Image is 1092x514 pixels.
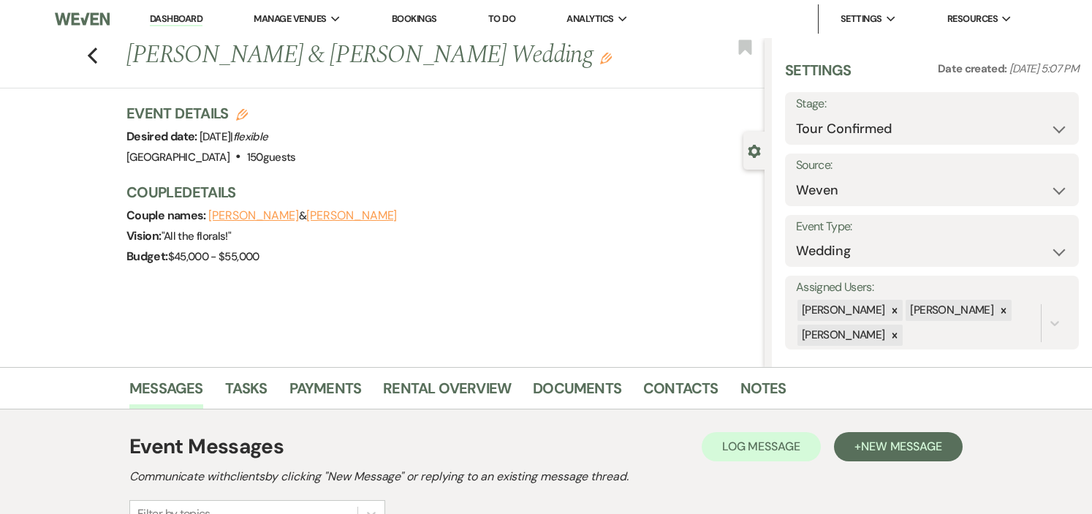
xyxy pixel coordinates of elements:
[126,103,296,124] h3: Event Details
[488,12,515,25] a: To Do
[392,12,437,25] a: Bookings
[126,129,200,144] span: Desired date:
[722,439,800,454] span: Log Message
[566,12,613,26] span: Analytics
[200,129,268,144] span: [DATE] |
[785,60,852,92] h3: Settings
[797,325,887,346] div: [PERSON_NAME]
[254,12,326,26] span: Manage Venues
[841,12,882,26] span: Settings
[938,61,1009,76] span: Date created:
[796,216,1068,238] label: Event Type:
[834,432,963,461] button: +New Message
[126,249,168,264] span: Budget:
[740,377,786,409] a: Notes
[247,150,296,165] span: 150 guests
[168,249,259,264] span: $45,000 - $55,000
[55,4,110,34] img: Weven Logo
[748,143,761,157] button: Close lead details
[1009,61,1079,76] span: [DATE] 5:07 PM
[306,210,397,222] button: [PERSON_NAME]
[208,210,299,222] button: [PERSON_NAME]
[208,208,397,223] span: &
[796,277,1068,298] label: Assigned Users:
[162,229,232,243] span: " All the florals! "
[289,377,362,409] a: Payments
[702,432,821,461] button: Log Message
[129,468,963,485] h2: Communicate with clients by clicking "New Message" or replying to an existing message thread.
[126,228,162,243] span: Vision:
[233,129,268,144] span: flexible
[533,377,621,409] a: Documents
[947,12,998,26] span: Resources
[126,150,230,165] span: [GEOGRAPHIC_DATA]
[126,208,208,223] span: Couple names:
[600,51,612,64] button: Edit
[797,300,887,321] div: [PERSON_NAME]
[150,12,202,26] a: Dashboard
[129,377,203,409] a: Messages
[906,300,996,321] div: [PERSON_NAME]
[643,377,718,409] a: Contacts
[796,155,1068,176] label: Source:
[129,431,284,462] h1: Event Messages
[861,439,942,454] span: New Message
[126,38,631,73] h1: [PERSON_NAME] & [PERSON_NAME] Wedding
[225,377,268,409] a: Tasks
[126,182,750,203] h3: Couple Details
[383,377,511,409] a: Rental Overview
[796,94,1068,115] label: Stage:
